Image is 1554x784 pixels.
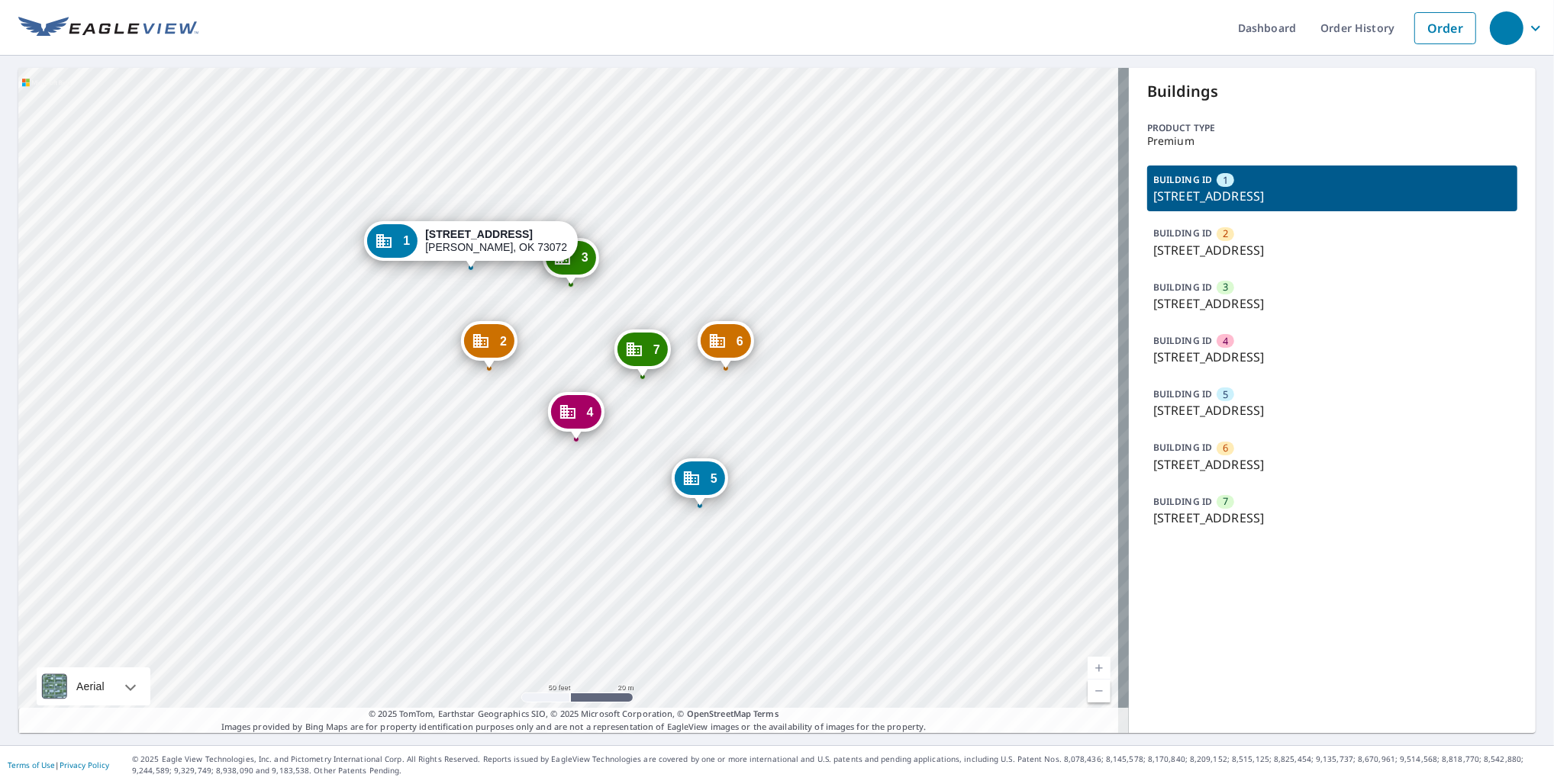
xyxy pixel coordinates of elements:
span: 6 [1223,441,1228,455]
div: [PERSON_NAME], OK 73072 [425,228,567,254]
span: 6 [737,336,743,347]
a: Current Level 19, Zoom Out [1088,680,1111,702]
p: © 2025 Eagle View Technologies, Inc. and Pictometry International Corp. All Rights Reserved. Repo... [132,753,1546,776]
p: BUILDING ID [1153,334,1212,347]
p: Buildings [1147,80,1517,103]
p: Premium [1147,135,1517,147]
strong: [STREET_ADDRESS] [425,228,533,240]
p: Product type [1147,121,1517,135]
p: BUILDING ID [1153,281,1212,294]
span: 7 [653,344,660,355]
span: 3 [1223,280,1228,294]
a: Terms [753,708,779,719]
img: EV Logo [18,17,198,40]
p: [STREET_ADDRESS] [1153,187,1511,205]
a: Order [1414,12,1476,44]
p: [STREET_ADDRESS] [1153,401,1511,419]
span: © 2025 TomTom, Earthstar Geographics SIO, © 2025 Microsoft Corporation, © [369,708,779,721]
span: 4 [587,406,594,418]
span: 5 [711,473,717,484]
p: BUILDING ID [1153,173,1212,186]
span: 7 [1223,494,1228,509]
p: [STREET_ADDRESS] [1153,509,1511,527]
div: Dropped pin, building 4, Commercial property, 3000 Chautauqua Ave Norman, OK 73072 [548,392,605,439]
span: 5 [1223,387,1228,402]
p: BUILDING ID [1153,495,1212,508]
div: Dropped pin, building 1, Commercial property, 3000 Chautauqua Ave Norman, OK 73072 [364,221,578,268]
span: 2 [1223,227,1228,241]
span: 1 [1223,173,1228,188]
div: Aerial [37,667,150,705]
div: Dropped pin, building 7, Commercial property, 3000 Chautauqua Ave Norman, OK 73072 [614,329,671,377]
p: [STREET_ADDRESS] [1153,294,1511,313]
span: 1 [403,235,410,246]
a: Privacy Policy [60,760,109,770]
p: Images provided by Bing Maps are for property identification purposes only and are not a represen... [18,708,1129,733]
div: Dropped pin, building 6, Commercial property, 3000 Chautauqua Ave Norman, OK 73072 [698,321,754,368]
p: BUILDING ID [1153,441,1212,454]
div: Dropped pin, building 5, Commercial property, 3000 Chautauqua Ave Norman, OK 73072 [672,458,728,506]
p: [STREET_ADDRESS] [1153,241,1511,259]
p: BUILDING ID [1153,387,1212,400]
a: OpenStreetMap [687,708,751,719]
a: Current Level 19, Zoom In [1088,657,1111,680]
div: Aerial [72,667,109,705]
span: 3 [582,252,588,263]
p: | [8,760,109,770]
span: 2 [500,336,507,347]
a: Terms of Use [8,760,55,770]
p: BUILDING ID [1153,227,1212,239]
p: [STREET_ADDRESS] [1153,455,1511,474]
span: 4 [1223,334,1228,349]
p: [STREET_ADDRESS] [1153,348,1511,366]
div: Dropped pin, building 2, Commercial property, 3000 Chautauqua Ave Norman, OK 73072 [461,321,517,368]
